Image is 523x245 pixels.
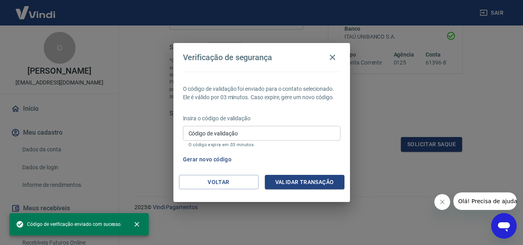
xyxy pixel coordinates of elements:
button: Gerar novo código [180,152,235,167]
iframe: Fechar mensagem [434,194,450,210]
iframe: Mensagem da empresa [453,192,517,210]
p: Insira o código de validação [183,114,340,123]
p: O código expira em 03 minutos. [189,142,335,147]
iframe: Botão para abrir a janela de mensagens [491,213,517,239]
p: O código de validação foi enviado para o contato selecionado. Ele é válido por 03 minutos. Caso e... [183,85,340,102]
h4: Verificação de segurança [183,53,272,62]
button: Voltar [179,175,259,190]
span: Código de verificação enviado com sucesso. [16,220,122,228]
button: close [128,216,146,233]
button: Validar transação [265,175,344,190]
span: Olá! Precisa de ajuda? [5,6,67,12]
